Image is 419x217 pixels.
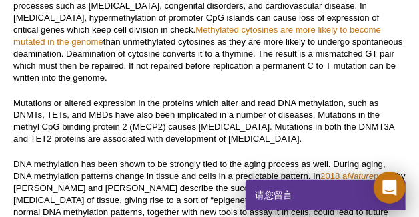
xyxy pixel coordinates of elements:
[348,171,374,181] i: Nature
[320,171,396,181] a: 2018 aNaturepaper
[13,25,381,47] a: Methylated cytosines are more likely to become mutated in the genome
[13,97,406,145] p: Mutations or altered expression in the proteins which alter and read DNA methylation, such as DNM...
[374,172,406,204] div: Open Intercom Messenger
[254,180,292,210] span: 请您留言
